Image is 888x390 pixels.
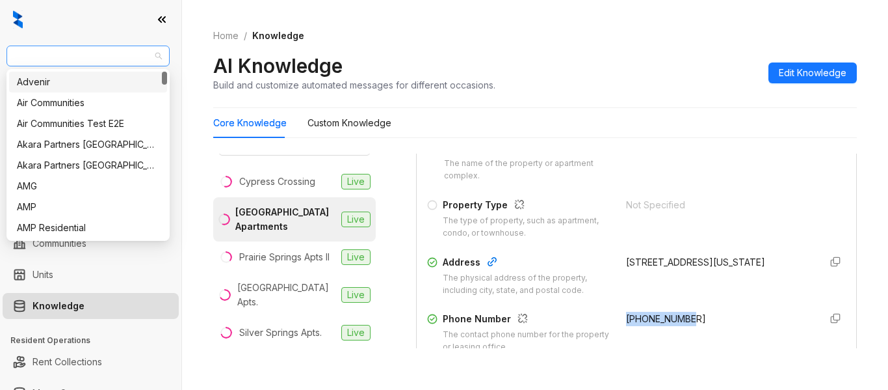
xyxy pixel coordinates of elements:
[443,215,610,240] div: The type of property, such as apartment, condo, or townhouse.
[213,78,495,92] div: Build and customize automated messages for different occasions.
[17,158,159,173] div: Akara Partners [GEOGRAPHIC_DATA]
[33,230,86,257] a: Communities
[444,158,610,182] div: The name of the property or apartment complex.
[33,349,102,375] a: Rent Collections
[626,255,809,270] div: [STREET_ADDRESS][US_STATE]
[17,200,159,214] div: AMP
[9,113,167,134] div: Air Communities Test E2E
[14,46,162,66] span: Case and Associates
[9,92,167,113] div: Air Communities
[443,329,610,354] div: The contact phone number for the property or leasing office.
[3,293,179,319] li: Knowledge
[626,313,706,324] span: [PHONE_NUMBER]
[17,179,159,193] div: AMG
[239,250,330,264] div: Prairie Springs Apts II
[3,143,179,169] li: Leasing
[341,174,371,189] span: Live
[17,96,159,110] div: Air Communities
[17,137,159,152] div: Akara Partners [GEOGRAPHIC_DATA]
[341,287,371,303] span: Live
[3,230,179,257] li: Communities
[307,116,391,130] div: Custom Knowledge
[3,174,179,201] li: Collections
[9,197,167,217] div: AMP
[239,174,315,189] div: Cypress Crossing
[244,29,247,43] li: /
[9,134,167,155] div: Akara Partners Nashville
[211,29,241,43] a: Home
[9,72,167,92] div: Advenir
[239,326,322,340] div: Silver Springs Apts.
[443,255,610,272] div: Address
[341,249,371,265] span: Live
[252,30,304,41] span: Knowledge
[3,349,179,375] li: Rent Collections
[33,293,85,319] a: Knowledge
[779,66,846,80] span: Edit Knowledge
[237,281,336,309] div: [GEOGRAPHIC_DATA] Apts.
[341,325,371,341] span: Live
[3,262,179,288] li: Units
[9,217,167,238] div: AMP Residential
[33,262,53,288] a: Units
[213,53,343,78] h2: AI Knowledge
[626,198,809,212] div: Not Specified
[341,212,371,227] span: Live
[9,176,167,197] div: AMG
[17,75,159,89] div: Advenir
[768,63,857,83] button: Edit Knowledge
[10,335,181,346] h3: Resident Operations
[9,155,167,176] div: Akara Partners Phoenix
[213,116,287,130] div: Core Knowledge
[443,312,610,329] div: Phone Number
[13,10,23,29] img: logo
[17,117,159,131] div: Air Communities Test E2E
[235,205,336,234] div: [GEOGRAPHIC_DATA] Apartments
[443,198,610,215] div: Property Type
[3,87,179,113] li: Leads
[443,272,610,297] div: The physical address of the property, including city, state, and postal code.
[17,221,159,235] div: AMP Residential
